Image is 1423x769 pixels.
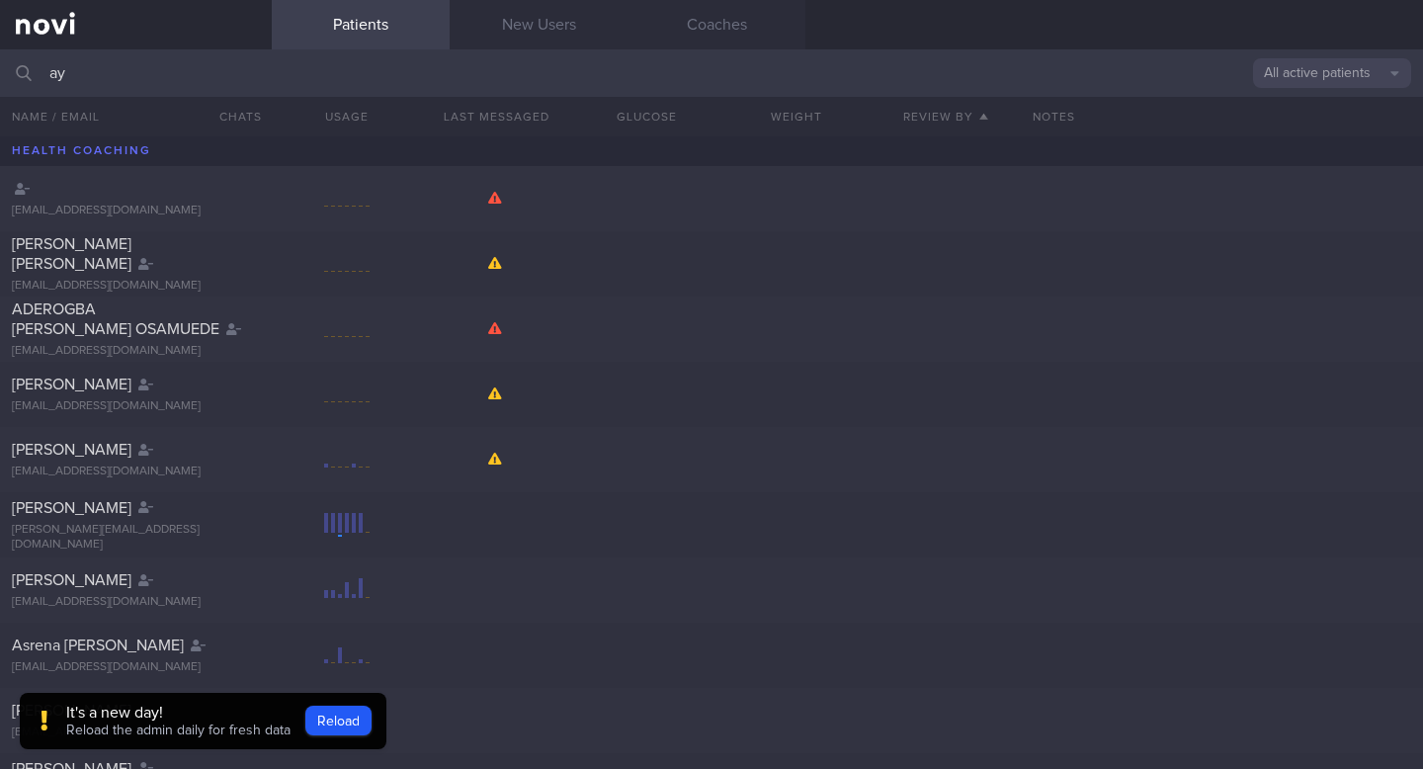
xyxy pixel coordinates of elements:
div: Notes [1021,97,1423,136]
div: [PERSON_NAME][EMAIL_ADDRESS][DOMAIN_NAME] [12,523,260,553]
span: [PERSON_NAME] [12,442,131,458]
button: All active patients [1253,58,1411,88]
div: [EMAIL_ADDRESS][DOMAIN_NAME] [12,465,260,479]
div: [EMAIL_ADDRESS][DOMAIN_NAME] [12,726,260,740]
div: [EMAIL_ADDRESS][DOMAIN_NAME] [12,344,260,359]
div: [EMAIL_ADDRESS][DOMAIN_NAME] [12,399,260,414]
span: Reload the admin daily for fresh data [66,724,291,737]
div: Usage [272,97,422,136]
button: Review By [872,97,1022,136]
span: [PERSON_NAME] [12,572,131,588]
div: It's a new day! [66,703,291,723]
button: Glucose [571,97,721,136]
div: [EMAIL_ADDRESS][DOMAIN_NAME] [12,279,260,294]
span: Asrena [PERSON_NAME] [12,638,184,653]
div: [EMAIL_ADDRESS][DOMAIN_NAME] [12,204,260,218]
button: Weight [721,97,872,136]
span: [PERSON_NAME] [12,500,131,516]
span: [PERSON_NAME] [PERSON_NAME] [12,236,131,272]
div: [EMAIL_ADDRESS][DOMAIN_NAME] [12,595,260,610]
button: Chats [193,97,272,136]
span: [PERSON_NAME] [12,703,131,719]
button: Last Messaged [422,97,572,136]
div: [EMAIL_ADDRESS][DOMAIN_NAME] [12,660,260,675]
button: Reload [305,706,372,735]
span: [PERSON_NAME] [12,377,131,392]
span: ADEROGBA [PERSON_NAME] OSAMUEDE [12,301,219,337]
